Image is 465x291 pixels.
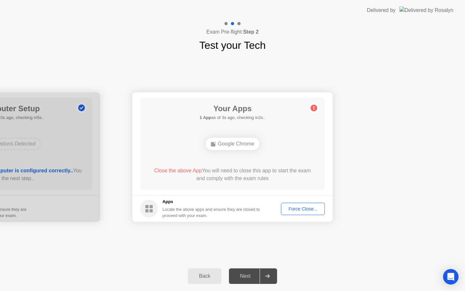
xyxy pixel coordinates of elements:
[200,114,265,121] h5: as of 3s ago, checking in2s..
[443,269,459,285] div: Open Intercom Messenger
[200,115,211,120] b: 1 App
[206,28,259,36] h4: Exam Pre-flight:
[231,273,260,279] div: Next
[199,38,266,53] h1: Test your Tech
[243,29,259,35] b: Step 2
[154,168,202,173] span: Close the above App
[188,268,221,284] button: Back
[229,268,277,284] button: Next
[399,6,453,14] img: Delivered by Rosalyn
[206,138,260,150] div: Google Chrome
[281,203,325,215] button: Force Close...
[200,103,265,114] h1: Your Apps
[162,199,260,205] h5: Apps
[162,206,260,219] div: Locate the above apps and ensure they are closed to proceed with your exam.
[150,167,316,182] div: You will need to close this app to start the exam and comply with the exam rules
[283,206,323,211] div: Force Close...
[190,273,219,279] div: Back
[367,6,396,14] div: Delivered by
